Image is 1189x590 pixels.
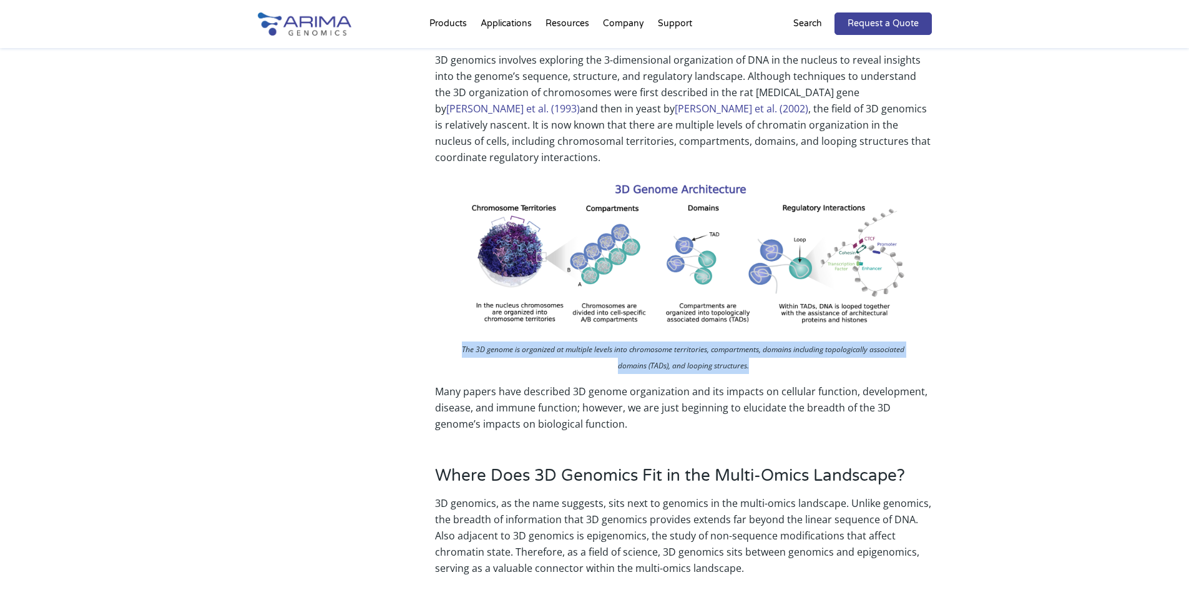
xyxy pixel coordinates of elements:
p: 3D genomics, as the name suggests, sits next to genomics in the multi-omics landscape. Unlike gen... [435,495,931,586]
a: Request a Quote [834,12,932,35]
h3: Where Does 3D Genomics Fit in the Multi-Omics Landscape? [435,466,931,495]
a: [PERSON_NAME] et al. (2002) [675,102,808,116]
p: The 3D genome is organized at multiple levels into chromosome territories, compartments, domains ... [445,342,921,377]
p: Many papers have described 3D genome organization and its impacts on cellular function, developme... [435,383,931,432]
p: 3D genomics involves exploring the 3-dimensional organization of DNA in the nucleus to reveal ins... [435,52,931,175]
p: Search [793,16,822,32]
a: [PERSON_NAME] et al. (1993) [446,102,580,116]
img: Arima-Genomics-logo [258,12,351,36]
